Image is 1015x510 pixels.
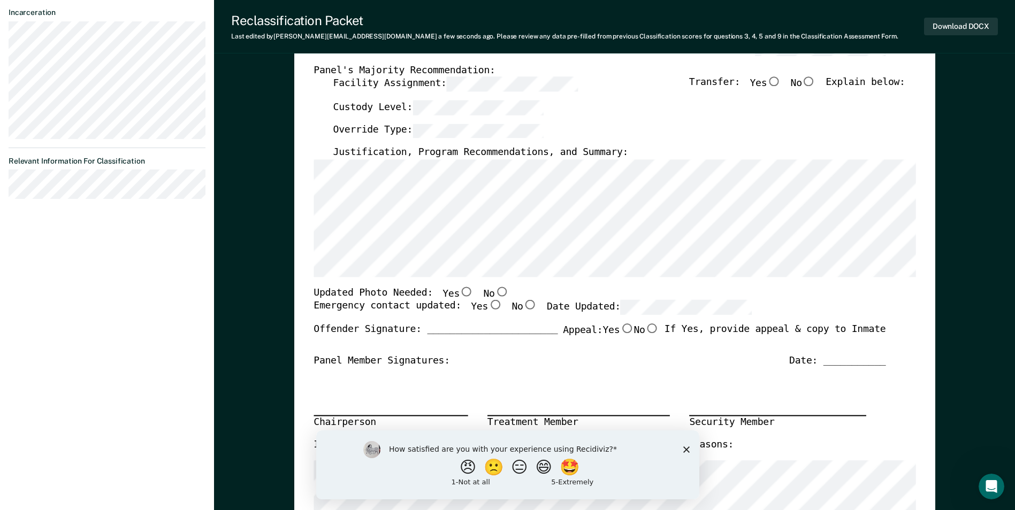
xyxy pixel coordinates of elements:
div: Treatment Member [487,416,670,430]
div: Date: ___________ [789,354,886,367]
label: Yes [750,77,781,91]
label: Appeal: [563,323,659,346]
input: No [523,300,537,310]
div: Emergency contact updated: [314,300,752,324]
dt: Incarceration [9,8,205,17]
label: Yes [471,300,502,315]
input: No [494,287,508,296]
div: Panel's Majority Recommendation: [314,64,886,77]
iframe: Survey by Kim from Recidiviz [316,430,699,499]
span: a few seconds ago [438,33,493,40]
input: No [645,323,659,333]
dt: Relevant Information For Classification [9,157,205,166]
div: Transfer: Explain below: [689,77,905,101]
iframe: Intercom live chat [979,474,1004,499]
input: Facility Assignment: [446,77,577,91]
input: Custody Level: [413,101,544,115]
div: Reclassification Packet [231,13,898,28]
label: No [790,77,815,91]
input: Date Updated: [621,300,752,315]
label: No [512,300,537,315]
label: Justification, Program Recommendations, and Summary: [333,147,628,160]
input: Override Type: [413,123,544,138]
input: Yes [488,300,502,310]
label: Custody Level: [333,101,544,115]
input: No [802,77,816,87]
label: Yes [442,287,474,300]
input: Yes [620,323,634,333]
input: Yes [767,77,781,87]
div: Security Member [689,416,866,430]
input: Yes [460,287,474,296]
div: Updated Photo Needed: [314,287,509,300]
div: Chairperson [314,416,468,430]
div: Offender Signature: _______________________ If Yes, provide appeal & copy to Inmate [314,323,886,354]
label: No [634,323,659,337]
label: Yes [602,323,634,337]
label: Date Updated: [547,300,752,315]
button: Download DOCX [924,18,998,35]
label: Override Type: [333,123,544,138]
label: If panel member disagrees with majority recommend, state specific reasons: [314,439,734,452]
div: Panel Member Signatures: [314,354,450,367]
label: No [483,287,508,300]
label: Facility Assignment: [333,77,577,91]
div: Last edited by [PERSON_NAME][EMAIL_ADDRESS][DOMAIN_NAME] . Please review any data pre-filled from... [231,33,898,40]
